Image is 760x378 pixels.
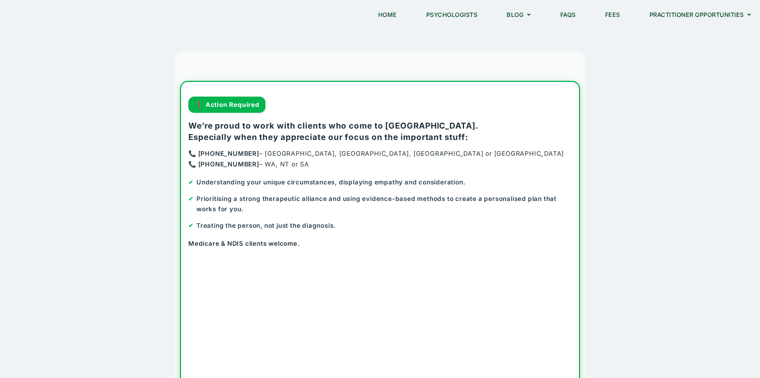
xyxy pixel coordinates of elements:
strong: Medicare & NDIS clients welcome. [188,240,300,247]
div: Action Required [188,97,265,113]
strong: 📞 [PHONE_NUMBER] [188,161,259,168]
a: Fees [596,6,629,23]
a: Psychologists [417,6,487,23]
p: – [GEOGRAPHIC_DATA], [GEOGRAPHIC_DATA], [GEOGRAPHIC_DATA] or [GEOGRAPHIC_DATA] – WA, NT or SA [188,148,572,170]
strong: Understanding your unique circumstances, displaying empathy and consideration. [196,179,465,186]
strong: Treating the person, not just the diagnosis. [196,222,336,229]
strong: Prioritising a strong therapeutic alliance and using evidence-based methods to create a personali... [196,195,557,213]
h3: We’re proud to work with clients who come to [GEOGRAPHIC_DATA]. Especially when they appreciate o... [188,120,572,143]
a: Blog [497,6,540,23]
a: Home [369,6,406,23]
a: FAQs [551,6,585,23]
strong: 📞 [PHONE_NUMBER] [188,150,259,157]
